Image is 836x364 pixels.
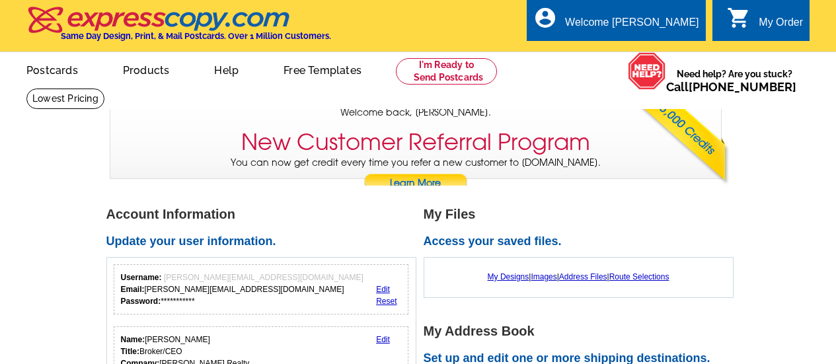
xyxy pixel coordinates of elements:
strong: Password: [121,297,161,306]
strong: Name: [121,335,145,344]
a: Same Day Design, Print, & Mail Postcards. Over 1 Million Customers. [26,16,331,41]
a: Help [193,54,260,85]
strong: Email: [121,285,145,294]
strong: Username: [121,273,162,282]
a: Edit [376,285,390,294]
h4: Same Day Design, Print, & Mail Postcards. Over 1 Million Customers. [61,31,331,41]
p: You can now get credit every time you refer a new customer to [DOMAIN_NAME]. [110,156,721,194]
span: Call [666,80,796,94]
a: My Designs [488,272,529,281]
img: help [628,52,666,90]
a: Images [531,272,556,281]
a: Address Files [559,272,607,281]
h1: My Address Book [424,324,741,338]
span: Welcome back, [PERSON_NAME]. [340,106,491,120]
i: account_circle [533,6,557,30]
h1: Account Information [106,207,424,221]
i: shopping_cart [727,6,751,30]
h2: Update your user information. [106,235,424,249]
a: Free Templates [262,54,383,85]
h3: New Customer Referral Program [241,129,590,156]
a: [PHONE_NUMBER] [689,80,796,94]
div: My Order [759,17,803,35]
strong: Title: [121,347,139,356]
div: Welcome [PERSON_NAME] [565,17,699,35]
div: | | | [431,264,726,289]
a: Reset [376,297,397,306]
h2: Access your saved files. [424,235,741,249]
a: Postcards [5,54,99,85]
a: Products [102,54,191,85]
a: Edit [376,335,390,344]
a: Learn More [363,174,468,194]
div: Your login information. [114,264,409,314]
a: shopping_cart My Order [727,15,803,31]
a: Route Selections [609,272,669,281]
h1: My Files [424,207,741,221]
span: Need help? Are you stuck? [666,67,803,94]
span: [PERSON_NAME][EMAIL_ADDRESS][DOMAIN_NAME] [164,273,363,282]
